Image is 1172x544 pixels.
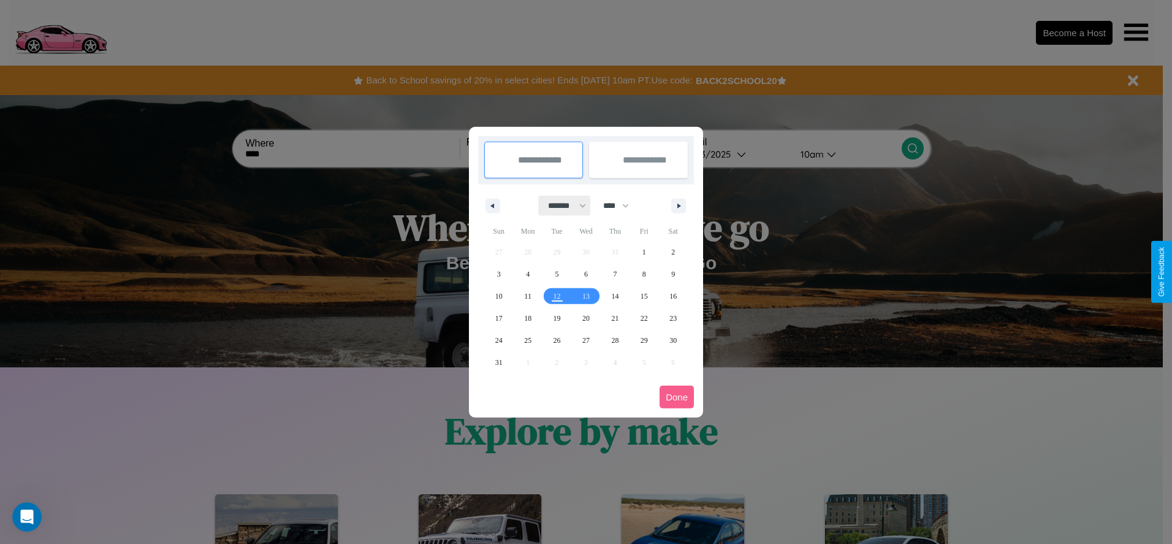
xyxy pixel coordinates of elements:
button: 12 [542,285,571,307]
button: 14 [601,285,630,307]
span: 19 [554,307,561,329]
button: 2 [659,241,688,263]
button: 11 [513,285,542,307]
span: 27 [582,329,590,351]
span: 13 [582,285,590,307]
span: Tue [542,221,571,241]
button: 20 [571,307,600,329]
button: 9 [659,263,688,285]
span: 29 [641,329,648,351]
span: Fri [630,221,658,241]
span: 17 [495,307,503,329]
span: Mon [513,221,542,241]
button: 23 [659,307,688,329]
button: 7 [601,263,630,285]
button: 4 [513,263,542,285]
button: 18 [513,307,542,329]
span: 1 [642,241,646,263]
button: 3 [484,263,513,285]
span: 21 [611,307,618,329]
span: Wed [571,221,600,241]
span: 16 [669,285,677,307]
button: 16 [659,285,688,307]
button: 8 [630,263,658,285]
div: Give Feedback [1157,247,1166,297]
button: 21 [601,307,630,329]
button: 26 [542,329,571,351]
button: 5 [542,263,571,285]
button: 27 [571,329,600,351]
span: 15 [641,285,648,307]
button: 25 [513,329,542,351]
button: 30 [659,329,688,351]
span: 22 [641,307,648,329]
button: 1 [630,241,658,263]
span: 23 [669,307,677,329]
button: 24 [484,329,513,351]
span: 5 [555,263,559,285]
iframe: Intercom live chat [12,502,42,532]
span: 9 [671,263,675,285]
span: Sun [484,221,513,241]
span: 3 [497,263,501,285]
span: 14 [611,285,618,307]
span: 2 [671,241,675,263]
span: 25 [524,329,531,351]
button: 6 [571,263,600,285]
span: 12 [554,285,561,307]
span: 31 [495,351,503,374]
span: Sat [659,221,688,241]
button: 19 [542,307,571,329]
button: 29 [630,329,658,351]
span: 30 [669,329,677,351]
span: 6 [584,263,588,285]
span: 26 [554,329,561,351]
button: 15 [630,285,658,307]
span: 18 [524,307,531,329]
button: 17 [484,307,513,329]
button: 22 [630,307,658,329]
span: 24 [495,329,503,351]
button: 13 [571,285,600,307]
span: 28 [611,329,618,351]
button: 31 [484,351,513,374]
span: 4 [526,263,530,285]
button: 28 [601,329,630,351]
span: 8 [642,263,646,285]
button: Done [660,386,694,408]
span: 11 [524,285,531,307]
span: Thu [601,221,630,241]
span: 7 [613,263,617,285]
span: 20 [582,307,590,329]
span: 10 [495,285,503,307]
button: 10 [484,285,513,307]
